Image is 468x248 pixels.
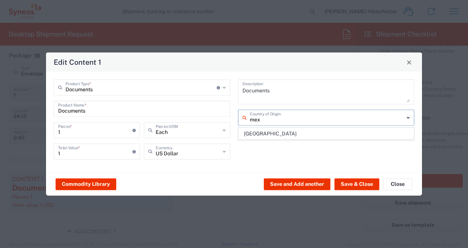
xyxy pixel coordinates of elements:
button: Commodity Library [56,178,116,190]
button: Save and Add another [264,178,330,190]
h4: Edit Content 1 [54,57,101,67]
button: Save & Close [334,178,379,190]
span: [GEOGRAPHIC_DATA] [239,128,414,139]
button: Close [404,57,414,67]
button: Close [383,178,412,190]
